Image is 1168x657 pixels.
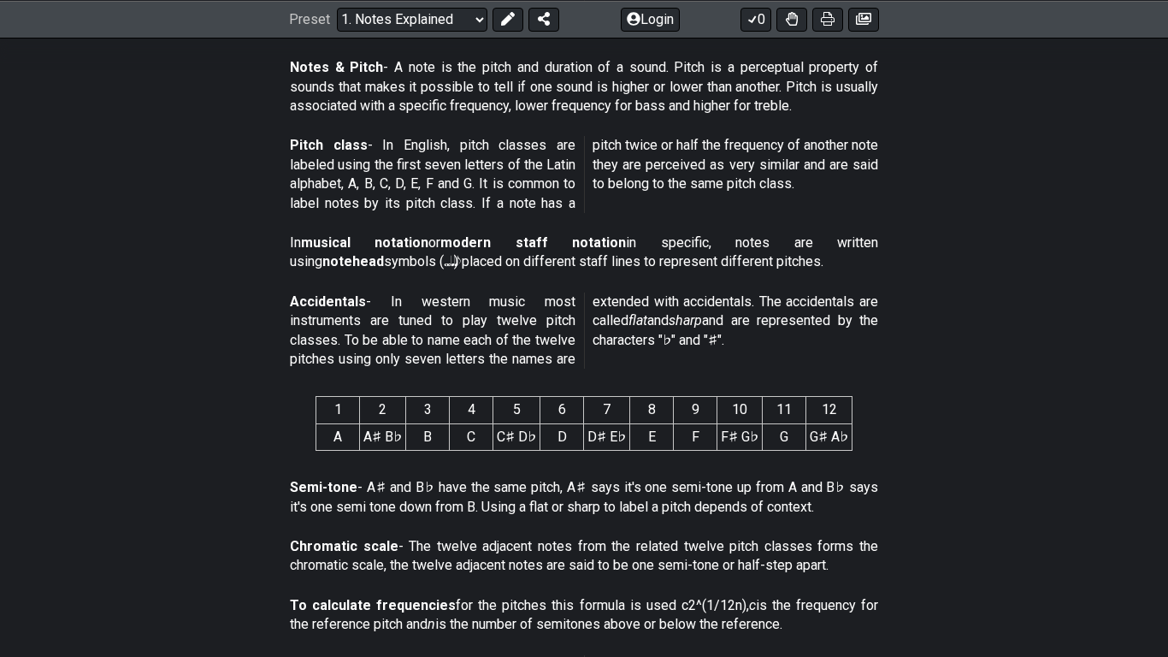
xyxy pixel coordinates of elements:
p: In or in specific, notes are written using symbols (𝅝 𝅗𝅥 𝅘𝅥 𝅘𝅥𝅮) placed on different staff lines to r... [290,234,878,272]
button: Toggle Dexterity for all fretkits [776,7,807,31]
em: sharp [669,312,702,328]
button: Create image [848,7,879,31]
strong: Notes & Pitch [290,59,383,75]
strong: Pitch class [290,137,368,153]
strong: Accidentals [290,293,366,310]
button: Print [812,7,843,31]
th: 4 [450,397,493,423]
th: 6 [540,397,584,423]
span: Preset [289,11,330,27]
em: n [428,616,435,632]
button: Edit Preset [493,7,523,31]
th: 10 [717,397,763,423]
button: 0 [740,7,771,31]
th: 2 [360,397,406,423]
td: A♯ B♭ [360,423,406,450]
td: C♯ D♭ [493,423,540,450]
p: - A note is the pitch and duration of a sound. Pitch is a perceptual property of sounds that make... [290,58,878,115]
td: C [450,423,493,450]
select: Preset [337,7,487,31]
td: G [763,423,806,450]
td: F [674,423,717,450]
p: - In western music most instruments are tuned to play twelve pitch classes. To be able to name ea... [290,293,878,370]
td: D [540,423,584,450]
td: B [406,423,450,450]
td: G♯ A♭ [806,423,852,450]
td: D♯ E♭ [584,423,630,450]
strong: Chromatic scale [290,538,398,554]
td: A [316,423,360,450]
p: - In English, pitch classes are labeled using the first seven letters of the Latin alphabet, A, B... [290,136,878,213]
th: 9 [674,397,717,423]
strong: Semi-tone [290,479,357,495]
td: E [630,423,674,450]
strong: notehead [322,253,384,269]
td: F♯ G♭ [717,423,763,450]
th: 8 [630,397,674,423]
strong: modern staff notation [440,234,626,251]
th: 3 [406,397,450,423]
th: 12 [806,397,852,423]
p: for the pitches this formula is used c2^(1/12n), is the frequency for the reference pitch and is ... [290,596,878,635]
strong: musical notation [301,234,428,251]
em: c [749,597,756,613]
em: flat [628,312,647,328]
th: 1 [316,397,360,423]
button: Login [621,7,680,31]
th: 11 [763,397,806,423]
p: - A♯ and B♭ have the same pitch, A♯ says it's one semi-tone up from A and B♭ says it's one semi t... [290,478,878,517]
button: Share Preset [528,7,559,31]
th: 5 [493,397,540,423]
p: - The twelve adjacent notes from the related twelve pitch classes forms the chromatic scale, the ... [290,537,878,576]
strong: To calculate frequencies [290,597,456,613]
th: 7 [584,397,630,423]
